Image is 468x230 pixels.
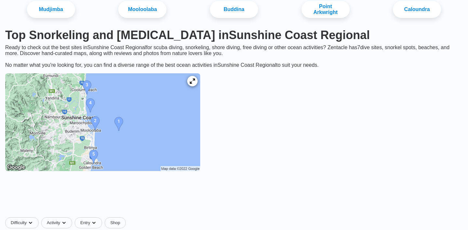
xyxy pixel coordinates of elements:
a: Shop [105,217,125,228]
iframe: Advertisement [76,183,392,212]
a: Point Arkwright [302,1,350,18]
a: Buddina [210,1,258,18]
a: Caloundra [393,1,441,18]
h1: Top Snorkeling and [MEDICAL_DATA] in Sunshine Coast Regional [5,28,463,42]
img: dropdown caret [61,220,67,225]
img: dropdown caret [28,220,33,225]
a: Mudjimba [27,1,75,18]
button: Activitydropdown caret [41,217,75,228]
button: Entrydropdown caret [75,217,105,228]
img: Sunshine Coast Regional dive site map [5,73,200,171]
a: Mooloolaba [118,1,166,18]
span: Entry [80,220,90,225]
button: Difficultydropdown caret [5,217,41,228]
span: Activity [47,220,60,225]
span: Difficulty [11,220,27,225]
img: dropdown caret [91,220,97,225]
